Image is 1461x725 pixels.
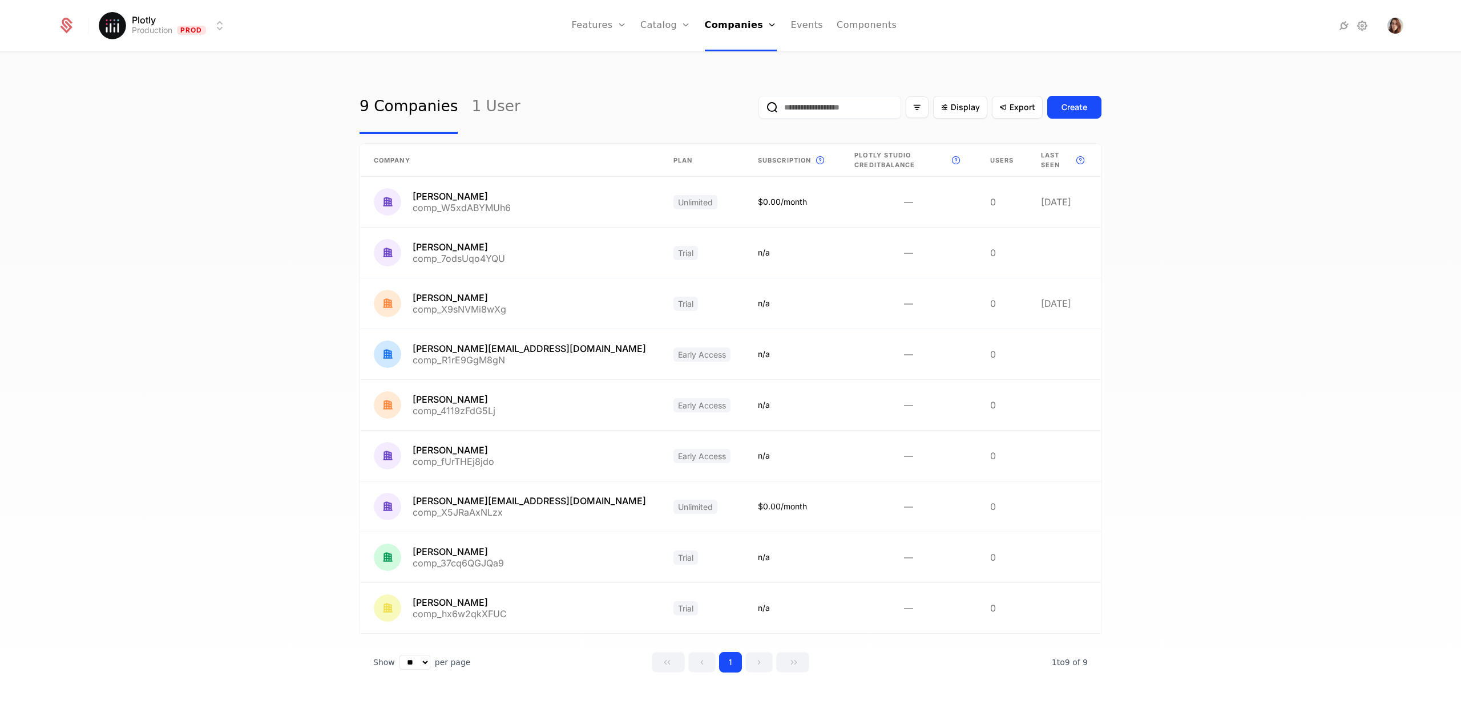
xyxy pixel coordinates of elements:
[132,15,156,25] span: Plotly
[1047,96,1101,119] button: Create
[99,12,126,39] img: Plotly
[1387,18,1403,34] img: Jessica Beaudoin
[688,652,716,673] button: Go to previous page
[132,25,172,36] div: Production
[1355,19,1369,33] a: Settings
[360,144,660,177] th: Company
[719,652,742,673] button: Go to page 1
[1387,18,1403,34] button: Open user button
[1337,19,1351,33] a: Integrations
[933,96,987,119] button: Display
[660,144,744,177] th: Plan
[1010,102,1035,113] span: Export
[745,652,773,673] button: Go to next page
[652,652,809,673] div: Page navigation
[360,80,458,134] a: 9 Companies
[102,13,227,38] button: Select environment
[776,652,809,673] button: Go to last page
[360,652,1101,673] div: Table pagination
[951,102,980,113] span: Display
[976,144,1028,177] th: Users
[854,151,946,169] span: Plotly Studio credit Balance
[399,655,430,670] select: Select page size
[758,156,811,165] span: Subscription
[1062,102,1087,113] div: Create
[177,26,206,35] span: Prod
[1052,658,1088,667] span: 9
[435,657,471,668] span: per page
[1041,151,1071,169] span: Last seen
[652,652,685,673] button: Go to first page
[373,657,395,668] span: Show
[1052,658,1083,667] span: 1 to 9 of
[471,80,520,134] a: 1 User
[992,96,1043,119] button: Export
[906,96,929,118] button: Filter options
